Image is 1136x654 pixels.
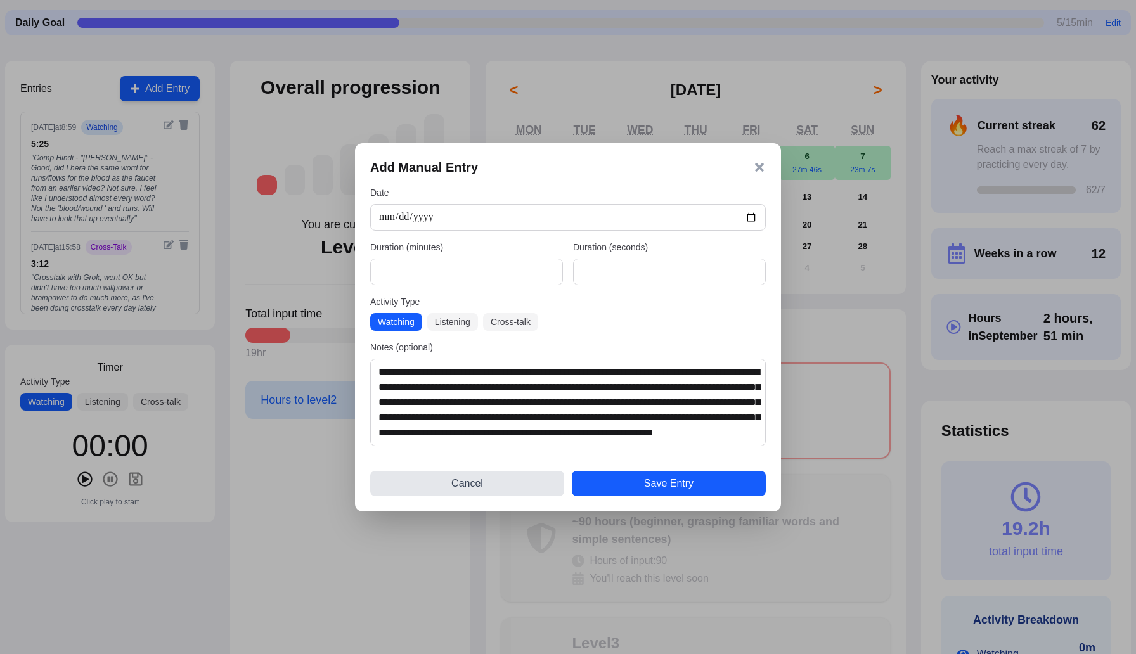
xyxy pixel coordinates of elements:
[370,158,478,176] h3: Add Manual Entry
[573,241,766,253] label: Duration (seconds)
[370,295,766,308] label: Activity Type
[370,186,766,199] label: Date
[370,241,563,253] label: Duration (minutes)
[370,313,422,331] button: Watching
[370,341,766,354] label: Notes (optional)
[370,471,564,496] button: Cancel
[572,471,766,496] button: Save Entry
[483,313,538,331] button: Cross-talk
[427,313,478,331] button: Listening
